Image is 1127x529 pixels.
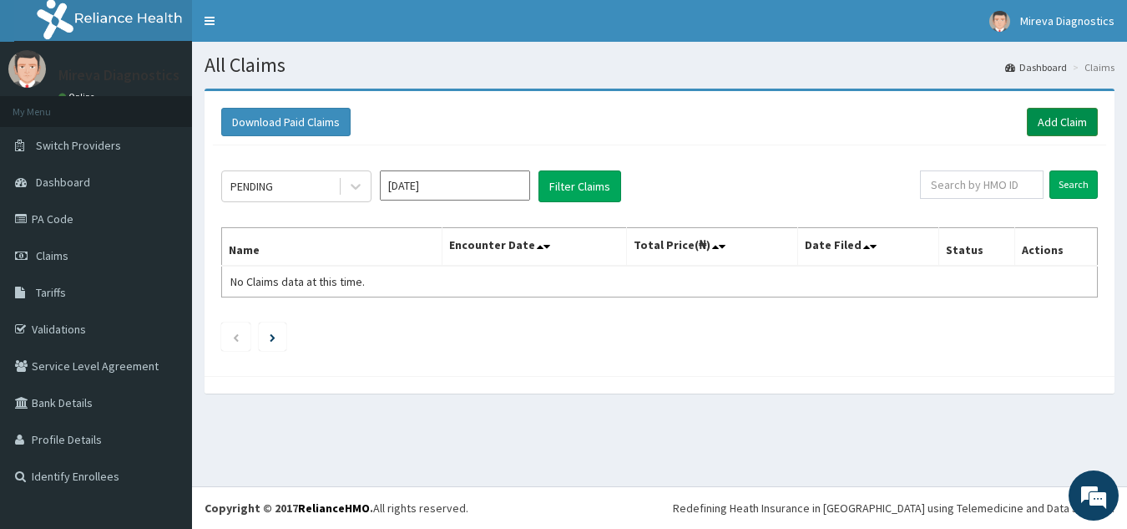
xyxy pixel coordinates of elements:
span: Mireva Diagnostics [1020,13,1114,28]
button: Download Paid Claims [221,108,351,136]
span: Switch Providers [36,138,121,153]
a: Online [58,91,99,103]
span: Claims [36,248,68,263]
span: No Claims data at this time. [230,274,365,289]
p: Mireva Diagnostics [58,68,179,83]
a: RelianceHMO [298,501,370,516]
input: Search by HMO ID [920,170,1044,199]
input: Search [1049,170,1098,199]
li: Claims [1069,60,1114,74]
button: Filter Claims [538,170,621,202]
a: Dashboard [1005,60,1067,74]
a: Previous page [232,329,240,344]
th: Encounter Date [442,228,627,267]
strong: Copyright © 2017 . [205,501,373,516]
div: Redefining Heath Insurance in [GEOGRAPHIC_DATA] using Telemedicine and Data Science! [673,500,1114,516]
footer: All rights reserved. [192,486,1127,529]
span: Tariffs [36,285,66,300]
span: Dashboard [36,175,90,190]
th: Name [222,228,442,267]
h1: All Claims [205,54,1114,76]
th: Status [939,228,1015,267]
img: User Image [989,11,1010,32]
th: Total Price(₦) [627,228,798,267]
th: Actions [1015,228,1098,267]
div: PENDING [230,178,273,195]
input: Select Month and Year [380,170,530,201]
a: Add Claim [1027,108,1098,136]
a: Next page [270,329,275,344]
th: Date Filed [797,228,938,267]
img: User Image [8,50,46,88]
